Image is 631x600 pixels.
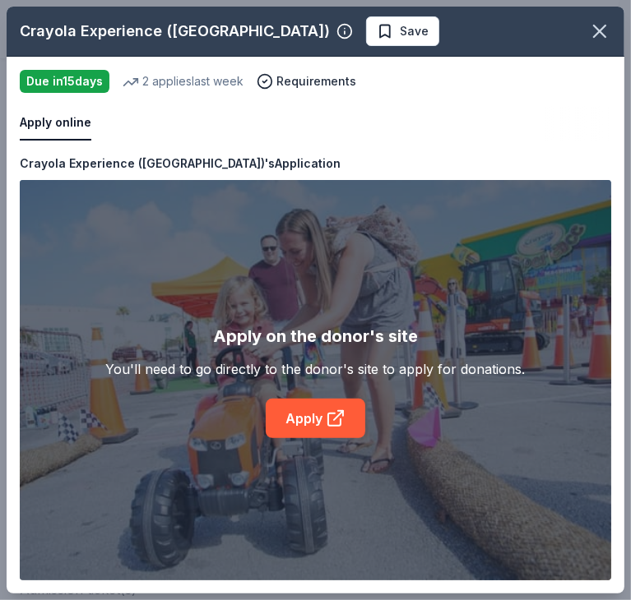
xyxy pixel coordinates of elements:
[276,72,356,91] span: Requirements
[20,70,109,93] div: Due in 15 days
[400,21,429,41] span: Save
[106,359,526,379] div: You'll need to go directly to the donor's site to apply for donations.
[213,323,418,349] div: Apply on the donor's site
[20,154,341,173] div: Crayola Experience ([GEOGRAPHIC_DATA])'s Application
[266,399,365,438] a: Apply
[366,16,439,46] button: Save
[20,106,91,141] button: Apply online
[257,72,356,91] button: Requirements
[20,18,330,44] div: Crayola Experience ([GEOGRAPHIC_DATA])
[123,72,244,91] div: 2 applies last week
